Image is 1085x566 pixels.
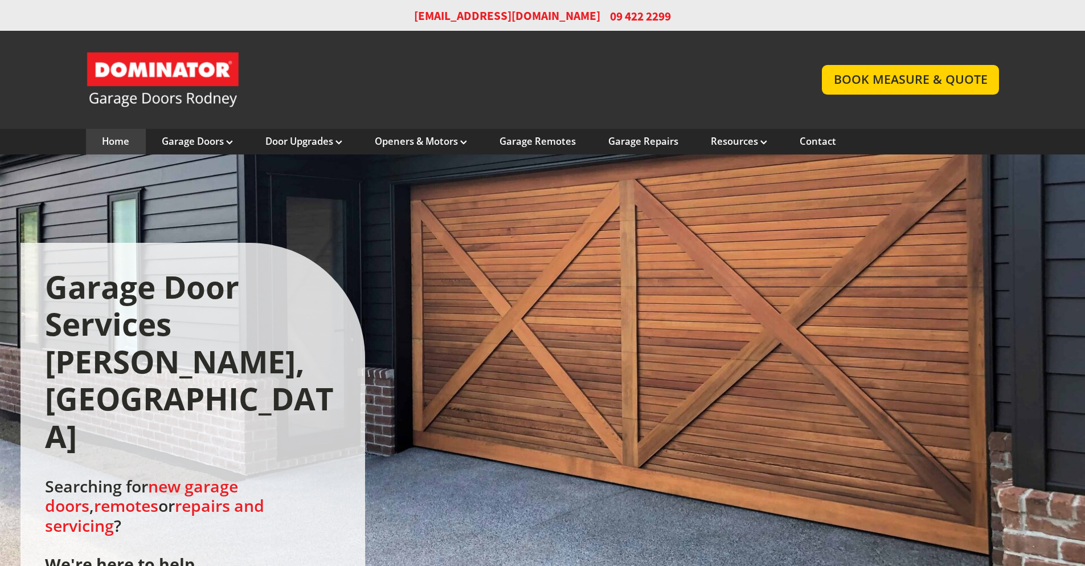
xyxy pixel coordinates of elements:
[45,495,264,536] a: repairs and servicing
[800,135,836,148] a: Contact
[822,65,999,94] a: BOOK MEASURE & QUOTE
[499,135,576,148] a: Garage Remotes
[102,135,129,148] a: Home
[86,51,800,108] a: Garage Door and Secure Access Solutions homepage
[610,8,671,25] span: 09 422 2299
[375,135,467,148] a: Openers & Motors
[265,135,342,148] a: Door Upgrades
[45,268,341,455] h1: Garage Door Services [PERSON_NAME], [GEOGRAPHIC_DATA]
[162,135,233,148] a: Garage Doors
[45,475,238,516] a: new garage doors
[414,8,600,25] a: [EMAIL_ADDRESS][DOMAIN_NAME]
[608,135,678,148] a: Garage Repairs
[94,495,158,516] a: remotes
[711,135,767,148] a: Resources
